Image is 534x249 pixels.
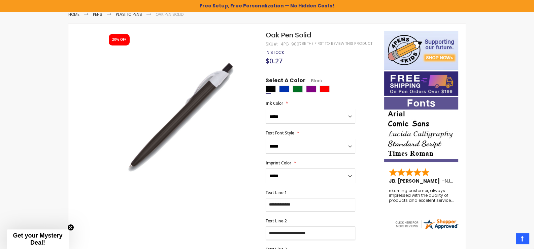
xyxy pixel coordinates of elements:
a: Pens [93,11,102,17]
span: Imprint Color [266,160,291,166]
span: Select A Color [266,77,305,86]
span: Black [305,78,323,84]
img: oak_solid_side_black_1_1.jpg [103,40,257,194]
span: Text Line 2 [266,218,287,224]
span: Oak Pen Solid [266,30,311,40]
span: In stock [266,50,284,55]
span: JB, [PERSON_NAME] [389,178,442,184]
a: 4pens.com certificate URL [394,226,459,231]
span: Ink Color [266,100,283,106]
span: Get your Mystery Deal! [13,232,62,246]
div: Red [320,86,330,92]
img: 4pens.com widget logo [394,218,459,230]
img: Free shipping on orders over $199 [384,71,458,96]
img: 4pens 4 kids [384,31,458,70]
div: Availability [266,50,284,55]
div: Blue [279,86,289,92]
img: font-personalization-examples [384,97,458,162]
div: Get your Mystery Deal!Close teaser [7,229,69,249]
div: returning customer, always impressed with the quality of products and excelent service, will retu... [389,188,454,203]
a: Top [516,233,529,244]
div: Black [266,86,276,92]
div: 20% OFF [112,37,126,42]
div: Purple [306,86,316,92]
div: Green [293,86,303,92]
span: Text Line 1 [266,190,287,195]
a: Home [68,11,79,17]
a: Plastic Pens [116,11,142,17]
span: Text Font Style [266,130,294,136]
strong: SKU [266,41,278,47]
span: NJ [445,178,453,184]
a: Be the first to review this product [302,41,372,46]
button: Close teaser [67,224,74,231]
div: 4PG-9007 [281,41,302,47]
span: - , [442,178,501,184]
span: $0.27 [266,56,282,65]
li: Oak Pen Solid [156,12,183,17]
